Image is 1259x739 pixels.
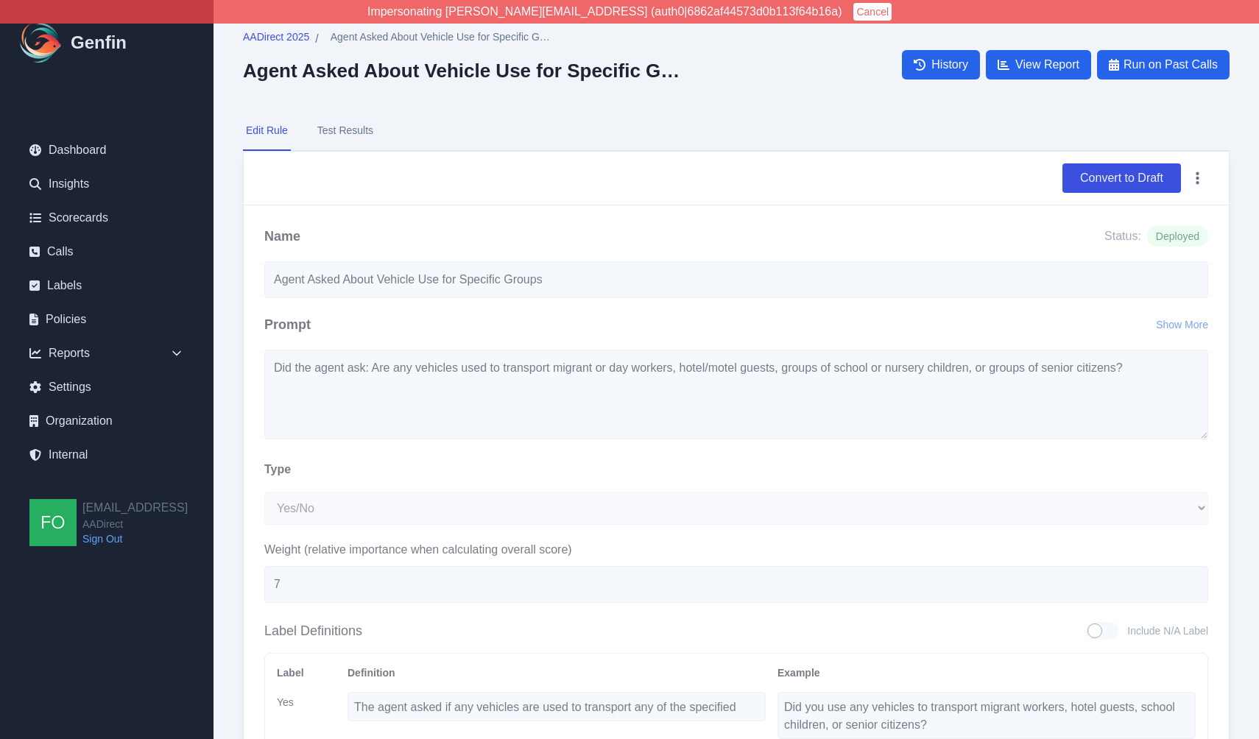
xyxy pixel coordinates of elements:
a: Labels [18,271,196,300]
a: AADirect 2025 [243,29,309,48]
label: Weight (relative importance when calculating overall score) [264,541,1208,559]
textarea: Did the agent ask: Are any vehicles used to transport migrant or day workers, hotel/motel guests,... [264,350,1208,439]
a: Organization [18,406,196,436]
button: Edit Rule [243,111,291,151]
h2: Prompt [264,314,311,335]
div: Reports [18,339,196,368]
a: Calls [18,237,196,266]
span: AADirect 2025 [243,29,309,44]
span: AADirect [82,517,188,531]
div: Example [777,665,1196,680]
a: View Report [986,50,1091,79]
button: Cancel [853,3,892,21]
h2: Name [264,226,300,247]
div: Label [277,665,336,680]
a: Internal [18,440,196,470]
a: Scorecards [18,203,196,233]
a: Dashboard [18,135,196,165]
h2: Agent Asked About Vehicle Use for Specific Groups [243,60,685,82]
span: View Report [1015,56,1079,74]
span: Include N/A Label [1127,623,1208,638]
span: Run on Past Calls [1124,56,1218,74]
div: Definition [348,665,766,680]
span: Agent Asked About Vehicle Use for Specific Groups [331,29,551,44]
span: Deployed [1147,226,1208,247]
button: Show More [1156,317,1208,332]
a: Insights [18,169,196,199]
a: Sign Out [82,531,188,546]
img: Logo [18,19,65,66]
a: Settings [18,372,196,402]
a: History [902,50,980,79]
button: Run on Past Calls [1097,50,1230,79]
textarea: Did you use any vehicles to transport migrant workers, hotel guests, school children, or senior c... [777,692,1196,739]
button: Test Results [314,111,376,151]
label: Type [264,461,291,478]
img: founders@genfin.ai [29,499,77,546]
span: History [931,56,968,74]
h1: Genfin [71,31,127,54]
input: Write your rule name here [264,261,1208,298]
span: Status: [1104,227,1141,245]
a: Policies [18,305,196,334]
button: Convert to Draft [1062,163,1181,193]
h3: Label Definitions [264,620,362,641]
span: / [315,30,318,48]
textarea: The agent asked if any vehicles are used to transport any of the specified groups. [348,692,766,721]
h2: [EMAIL_ADDRESS] [82,499,188,517]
